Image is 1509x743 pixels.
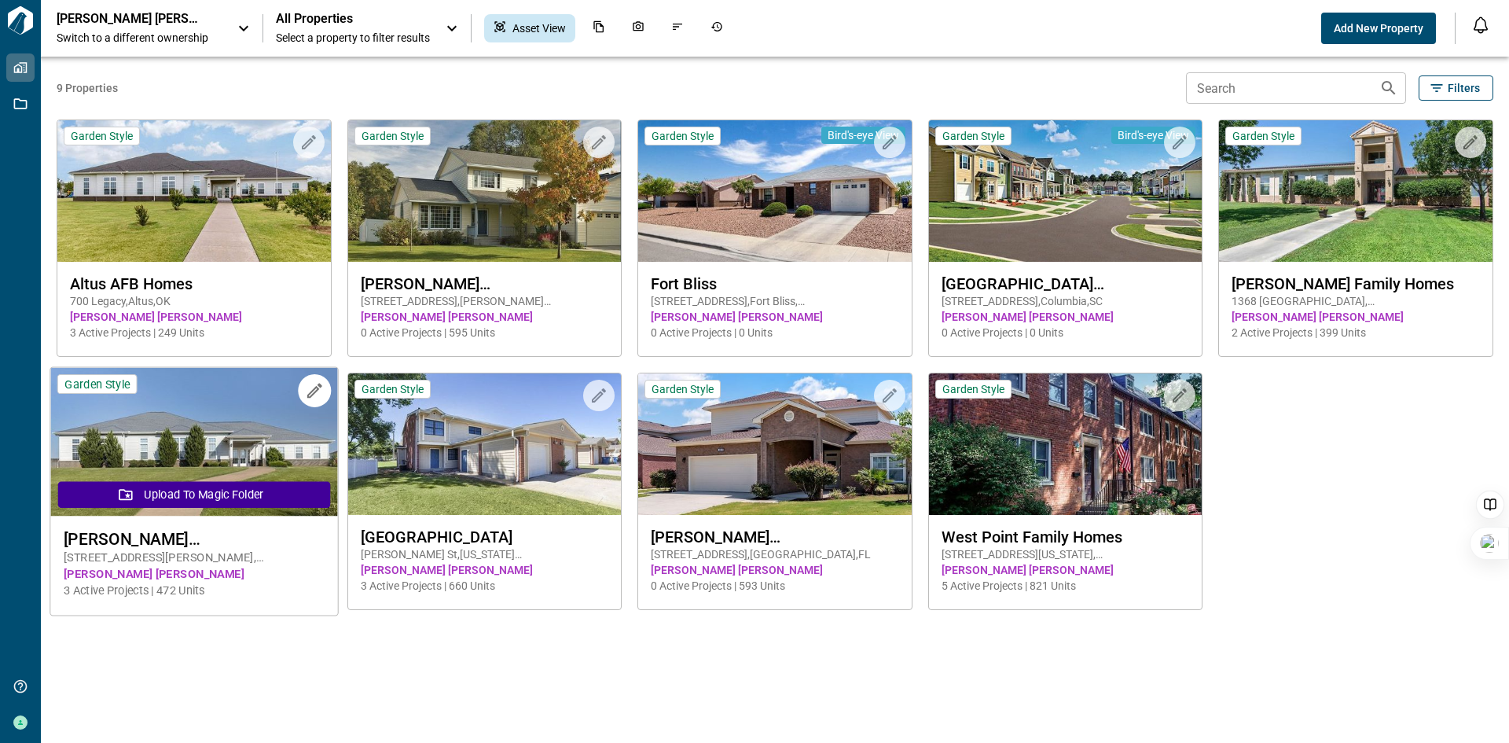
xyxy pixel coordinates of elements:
[651,528,899,546] span: [PERSON_NAME][GEOGRAPHIC_DATA]
[57,11,198,27] p: [PERSON_NAME] [PERSON_NAME]
[942,274,1190,293] span: [GEOGRAPHIC_DATA][PERSON_NAME]
[70,325,318,340] span: 3 Active Projects | 249 Units
[1219,120,1492,262] img: property-asset
[942,562,1190,578] span: [PERSON_NAME] [PERSON_NAME]
[484,14,575,42] div: Asset View
[1232,325,1480,340] span: 2 Active Projects | 399 Units
[64,583,324,599] span: 3 Active Projects | 472 Units
[1118,128,1189,142] span: Bird's-eye View
[58,481,330,508] button: Upload to Magic Folder
[361,578,609,594] span: 3 Active Projects | 660 Units
[361,546,609,562] span: [PERSON_NAME] St , [US_STATE][GEOGRAPHIC_DATA] , OK
[362,129,424,143] span: Garden Style
[942,309,1190,325] span: [PERSON_NAME] [PERSON_NAME]
[1232,129,1294,143] span: Garden Style
[662,14,693,42] div: Issues & Info
[362,382,424,396] span: Garden Style
[361,293,609,309] span: [STREET_ADDRESS] , [PERSON_NAME][GEOGRAPHIC_DATA] , WA
[50,368,337,517] img: property-asset
[64,550,324,566] span: [STREET_ADDRESS][PERSON_NAME] , [PERSON_NAME][GEOGRAPHIC_DATA] , [GEOGRAPHIC_DATA]
[1232,293,1480,309] span: 1368 [GEOGRAPHIC_DATA] , [GEOGRAPHIC_DATA] , AZ
[64,566,324,583] span: [PERSON_NAME] [PERSON_NAME]
[1373,72,1404,104] button: Search properties
[512,20,566,36] span: Asset View
[348,373,622,515] img: property-asset
[651,562,899,578] span: [PERSON_NAME] [PERSON_NAME]
[348,120,622,262] img: property-asset
[64,529,324,549] span: [PERSON_NAME][GEOGRAPHIC_DATA] Homes
[70,293,318,309] span: 700 Legacy , Altus , OK
[942,293,1190,309] span: [STREET_ADDRESS] , Columbia , SC
[57,80,1180,96] span: 9 Properties
[64,377,130,392] span: Garden Style
[583,14,615,42] div: Documents
[1232,274,1480,293] span: [PERSON_NAME] Family Homes
[1468,13,1493,38] button: Open notification feed
[942,325,1190,340] span: 0 Active Projects | 0 Units
[57,30,222,46] span: Switch to a different ownership
[828,128,899,142] span: Bird's-eye View
[70,274,318,293] span: Altus AFB Homes
[70,309,318,325] span: [PERSON_NAME] [PERSON_NAME]
[651,325,899,340] span: 0 Active Projects | 0 Units
[1448,80,1480,96] span: Filters
[942,382,1004,396] span: Garden Style
[1232,309,1480,325] span: [PERSON_NAME] [PERSON_NAME]
[942,578,1190,594] span: 5 Active Projects | 821 Units
[622,14,654,42] div: Photos
[929,373,1202,515] img: property-asset
[929,120,1202,262] img: property-asset
[276,11,430,27] span: All Properties
[942,546,1190,562] span: [STREET_ADDRESS][US_STATE] , [GEOGRAPHIC_DATA] , NY
[651,274,899,293] span: Fort Bliss
[651,546,899,562] span: [STREET_ADDRESS] , [GEOGRAPHIC_DATA] , FL
[276,30,430,46] span: Select a property to filter results
[1334,20,1423,36] span: Add New Property
[361,309,609,325] span: [PERSON_NAME] [PERSON_NAME]
[638,120,912,262] img: property-asset
[1419,75,1493,101] button: Filters
[942,528,1190,546] span: West Point Family Homes
[361,325,609,340] span: 0 Active Projects | 595 Units
[942,129,1004,143] span: Garden Style
[652,129,714,143] span: Garden Style
[361,274,609,293] span: [PERSON_NAME][GEOGRAPHIC_DATA]
[651,309,899,325] span: [PERSON_NAME] [PERSON_NAME]
[652,382,714,396] span: Garden Style
[361,528,609,546] span: [GEOGRAPHIC_DATA]
[651,293,899,309] span: [STREET_ADDRESS] , Fort Bliss , [GEOGRAPHIC_DATA]
[1321,13,1436,44] button: Add New Property
[651,578,899,594] span: 0 Active Projects | 593 Units
[701,14,732,42] div: Job History
[57,120,331,262] img: property-asset
[638,373,912,515] img: property-asset
[361,562,609,578] span: [PERSON_NAME] [PERSON_NAME]
[71,129,133,143] span: Garden Style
